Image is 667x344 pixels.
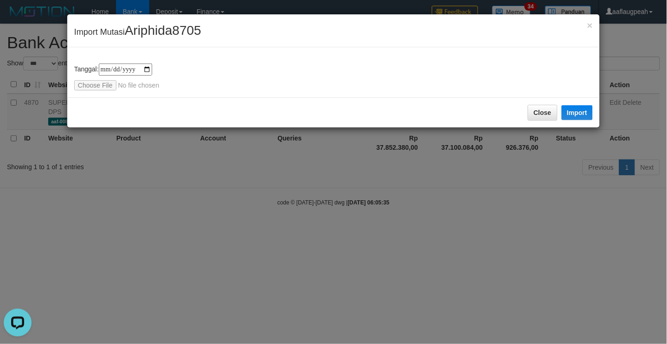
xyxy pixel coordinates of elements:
[562,105,593,120] button: Import
[528,105,558,121] button: Close
[4,4,32,32] button: Open LiveChat chat widget
[74,64,593,90] div: Tanggal:
[587,20,593,30] button: Close
[125,23,201,38] span: Ariphida8705
[74,27,201,37] span: Import Mutasi
[587,20,593,31] span: ×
